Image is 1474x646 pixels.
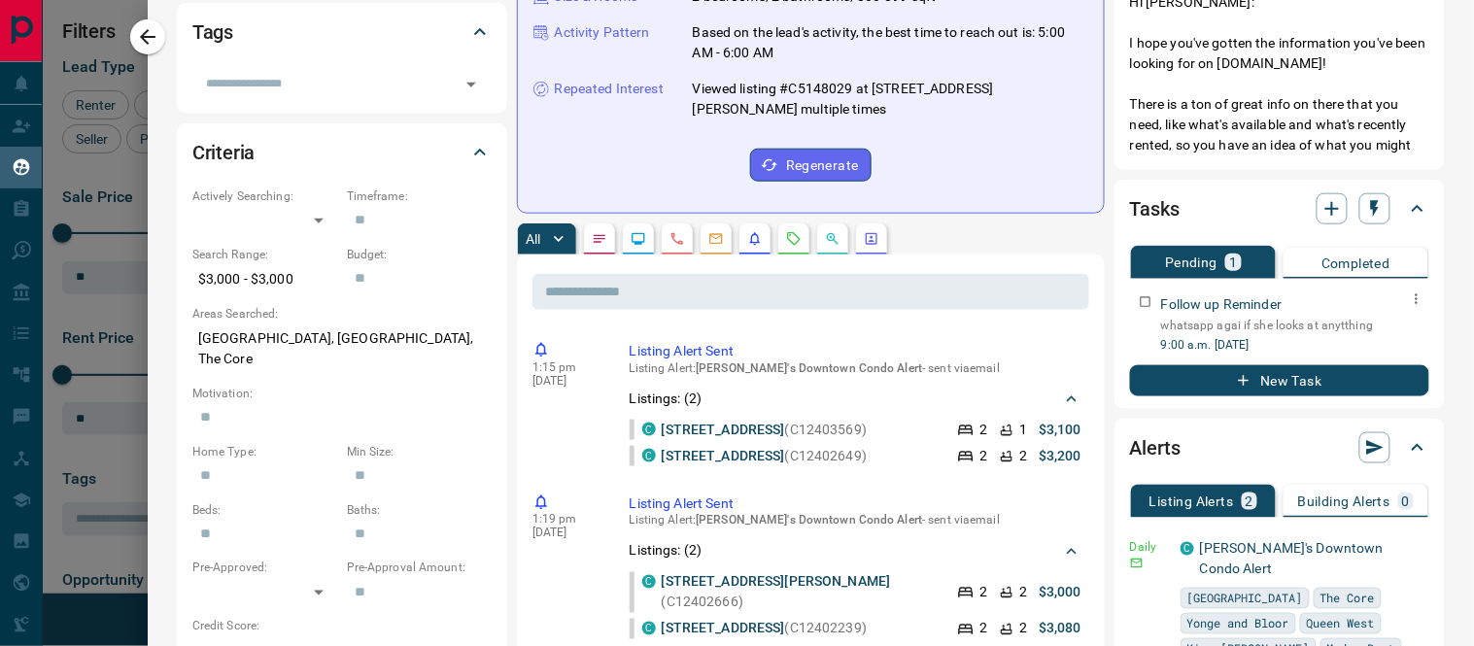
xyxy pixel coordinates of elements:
[1165,255,1217,269] p: Pending
[669,231,685,247] svg: Calls
[532,374,600,388] p: [DATE]
[1039,583,1081,603] p: $3,000
[630,533,1081,569] div: Listings: (2)
[347,443,492,460] p: Min Size:
[662,422,785,437] a: [STREET_ADDRESS]
[532,513,600,527] p: 1:19 pm
[980,420,988,440] p: 2
[864,231,879,247] svg: Agent Actions
[192,501,337,519] p: Beds:
[347,187,492,205] p: Timeframe:
[1019,420,1027,440] p: 1
[747,231,763,247] svg: Listing Alerts
[192,618,492,635] p: Credit Score:
[1039,420,1081,440] p: $3,100
[1019,446,1027,466] p: 2
[1402,494,1410,508] p: 0
[347,560,492,577] p: Pre-Approval Amount:
[786,231,802,247] svg: Requests
[696,514,922,527] span: [PERSON_NAME]'s Downtown Condo Alert
[347,501,492,519] p: Baths:
[980,583,988,603] p: 2
[1161,336,1429,354] p: 9:00 a.m. [DATE]
[1200,541,1384,577] a: [PERSON_NAME]'s Downtown Condo Alert
[630,341,1081,361] p: Listing Alert Sent
[532,527,600,540] p: [DATE]
[1019,619,1027,639] p: 2
[1149,494,1234,508] p: Listing Alerts
[347,246,492,263] p: Budget:
[1161,294,1282,315] p: Follow up Reminder
[980,446,988,466] p: 2
[192,137,256,168] h2: Criteria
[630,381,1081,417] div: Listings: (2)
[1130,365,1429,396] button: New Task
[555,22,650,43] p: Activity Pattern
[192,385,492,402] p: Motivation:
[526,232,541,246] p: All
[708,231,724,247] svg: Emails
[662,420,868,440] p: (C12403569)
[1039,619,1081,639] p: $3,080
[642,449,656,462] div: condos.ca
[825,231,840,247] svg: Opportunities
[631,231,646,247] svg: Lead Browsing Activity
[693,22,1088,63] p: Based on the lead's activity, the best time to reach out is: 5:00 AM - 6:00 AM
[750,149,872,182] button: Regenerate
[1187,614,1289,633] span: Yonge and Bloor
[192,9,492,55] div: Tags
[1181,542,1194,556] div: condos.ca
[192,187,337,205] p: Actively Searching:
[1320,589,1375,608] span: The Core
[192,17,233,48] h2: Tags
[662,572,938,613] p: (C12402666)
[192,560,337,577] p: Pre-Approved:
[630,541,703,561] p: Listings: ( 2 )
[192,263,337,295] p: $3,000 - $3,000
[1130,539,1169,557] p: Daily
[693,79,1088,119] p: Viewed listing #C5148029 at [STREET_ADDRESS][PERSON_NAME] multiple times
[458,71,485,98] button: Open
[662,621,785,636] a: [STREET_ADDRESS]
[1161,317,1429,334] p: whatsapp agai if she looks at anytthing
[532,360,600,374] p: 1:15 pm
[630,493,1081,514] p: Listing Alert Sent
[192,305,492,323] p: Areas Searched:
[662,446,868,466] p: (C12402649)
[630,514,1081,527] p: Listing Alert : - sent via email
[642,575,656,589] div: condos.ca
[696,361,922,375] span: [PERSON_NAME]'s Downtown Condo Alert
[1187,589,1303,608] span: [GEOGRAPHIC_DATA]
[1130,193,1180,224] h2: Tasks
[662,574,891,590] a: [STREET_ADDRESS][PERSON_NAME]
[642,423,656,436] div: condos.ca
[192,323,492,375] p: [GEOGRAPHIC_DATA], [GEOGRAPHIC_DATA], The Core
[1130,186,1429,232] div: Tasks
[1229,255,1237,269] p: 1
[630,361,1081,375] p: Listing Alert : - sent via email
[192,246,337,263] p: Search Range:
[980,619,988,639] p: 2
[630,389,703,409] p: Listings: ( 2 )
[192,443,337,460] p: Home Type:
[662,619,868,639] p: (C12402239)
[1246,494,1253,508] p: 2
[1307,614,1375,633] span: Queen West
[1130,432,1181,463] h2: Alerts
[192,129,492,176] div: Criteria
[1130,557,1144,570] svg: Email
[592,231,607,247] svg: Notes
[1298,494,1390,508] p: Building Alerts
[1321,256,1390,270] p: Completed
[642,622,656,635] div: condos.ca
[1039,446,1081,466] p: $3,200
[1019,583,1027,603] p: 2
[1130,425,1429,471] div: Alerts
[555,79,664,99] p: Repeated Interest
[662,448,785,463] a: [STREET_ADDRESS]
